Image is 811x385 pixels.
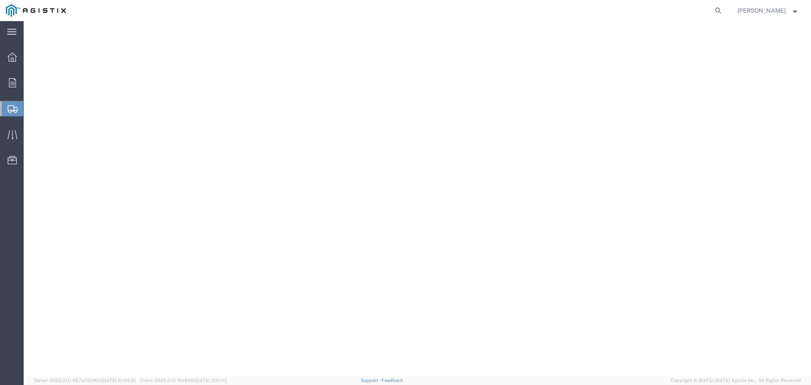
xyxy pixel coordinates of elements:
span: [DATE] 10:54:32 [102,378,136,383]
span: [DATE] 11:51:43 [195,378,227,383]
img: logo [6,4,66,17]
span: Server: 2025.21.0-667a72bf6fa [34,378,136,383]
button: [PERSON_NAME] [737,5,800,16]
span: Copyright © [DATE]-[DATE] Agistix Inc., All Rights Reserved [671,377,801,384]
span: David Maravilla [738,6,786,15]
span: Client: 2025.21.0-f0c8481 [140,378,227,383]
a: Feedback [381,378,403,383]
a: Support [361,378,382,383]
iframe: FS Legacy Container [24,21,811,376]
